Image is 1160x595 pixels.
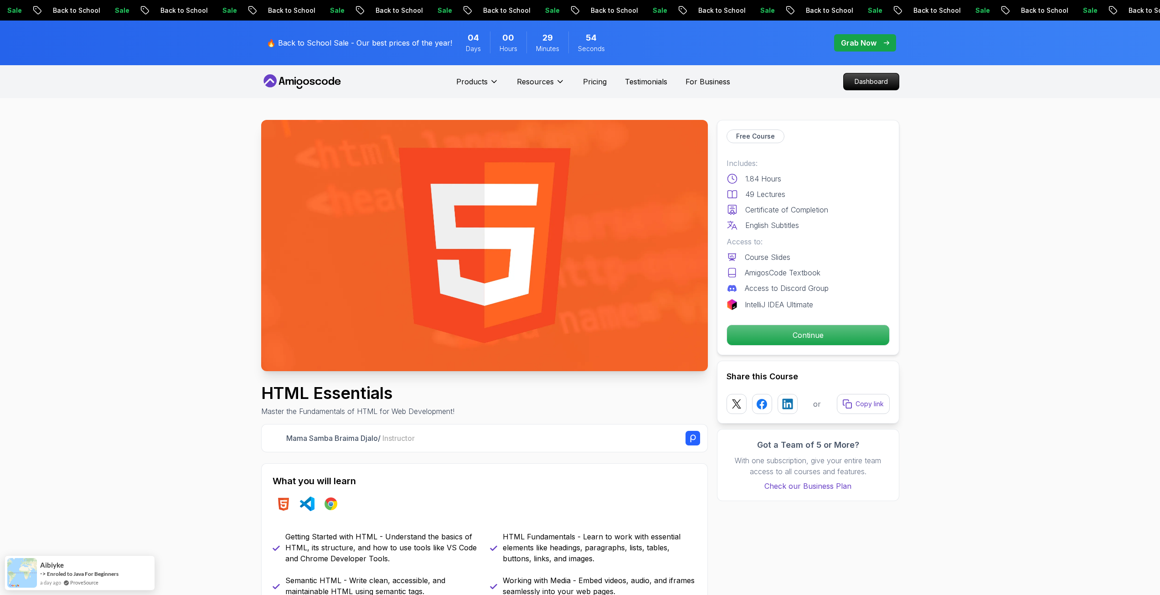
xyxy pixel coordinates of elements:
[47,570,119,577] a: Enroled to Java For Beginners
[625,76,667,87] a: Testimonials
[429,6,459,15] p: Sale
[517,76,565,94] button: Resources
[745,220,799,231] p: English Subtitles
[40,570,46,577] span: ->
[273,475,696,487] h2: What you will learn
[745,189,785,200] p: 49 Lectures
[841,37,876,48] p: Grab Now
[1075,6,1104,15] p: Sale
[745,267,820,278] p: AmigosCode Textbook
[745,299,813,310] p: IntelliJ IDEA Ultimate
[40,579,61,586] span: a day ago
[727,158,890,169] p: Includes:
[837,394,890,414] button: Copy link
[261,384,454,402] h1: HTML Essentials
[745,283,829,294] p: Access to Discord Group
[736,132,775,141] p: Free Course
[382,434,415,443] span: Instructor
[267,37,452,48] p: 🔥 Back to School Sale - Our best prices of the year!
[269,431,283,445] img: Nelson Djalo
[745,204,828,215] p: Certificate of Completion
[152,6,214,15] p: Back to School
[542,31,553,44] span: 29 Minutes
[456,76,488,87] p: Products
[583,76,607,87] a: Pricing
[502,31,514,44] span: 0 Hours
[1013,6,1075,15] p: Back to School
[468,31,479,44] span: 4 Days
[578,44,605,53] span: Seconds
[503,531,696,564] p: HTML Fundamentals - Learn to work with essential elements like headings, paragraphs, lists, table...
[214,6,243,15] p: Sale
[727,299,737,310] img: jetbrains logo
[276,497,291,511] img: html logo
[466,44,481,53] span: Days
[536,44,559,53] span: Minutes
[70,579,98,586] a: ProveSource
[107,6,136,15] p: Sale
[586,31,597,44] span: 54 Seconds
[727,325,890,346] button: Continue
[7,558,37,588] img: provesource social proof notification image
[727,236,890,247] p: Access to:
[798,6,860,15] p: Back to School
[261,406,454,417] p: Master the Fundamentals of HTML for Web Development!
[367,6,429,15] p: Back to School
[456,76,499,94] button: Products
[727,439,890,451] h3: Got a Team of 5 or More?
[300,497,314,511] img: vscode logo
[813,398,821,409] p: or
[40,561,64,569] span: Aibiyke
[285,531,479,564] p: Getting Started with HTML - Understand the basics of HTML, its structure, and how to use tools li...
[324,497,338,511] img: chrome logo
[517,76,554,87] p: Resources
[727,325,889,345] p: Continue
[261,120,708,371] img: html-for-beginners_thumbnail
[286,433,415,444] p: Mama Samba Braima Djalo /
[500,44,517,53] span: Hours
[260,6,322,15] p: Back to School
[727,455,890,477] p: With one subscription, give your entire team access to all courses and features.
[844,73,899,90] p: Dashboard
[583,6,644,15] p: Back to School
[745,173,781,184] p: 1.84 Hours
[644,6,674,15] p: Sale
[967,6,996,15] p: Sale
[745,252,790,263] p: Course Slides
[727,370,890,383] h2: Share this Course
[843,73,899,90] a: Dashboard
[475,6,537,15] p: Back to School
[45,6,107,15] p: Back to School
[690,6,752,15] p: Back to School
[752,6,781,15] p: Sale
[727,481,890,492] a: Check our Business Plan
[856,399,884,409] p: Copy link
[537,6,566,15] p: Sale
[905,6,967,15] p: Back to School
[860,6,889,15] p: Sale
[322,6,351,15] p: Sale
[686,76,730,87] a: For Business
